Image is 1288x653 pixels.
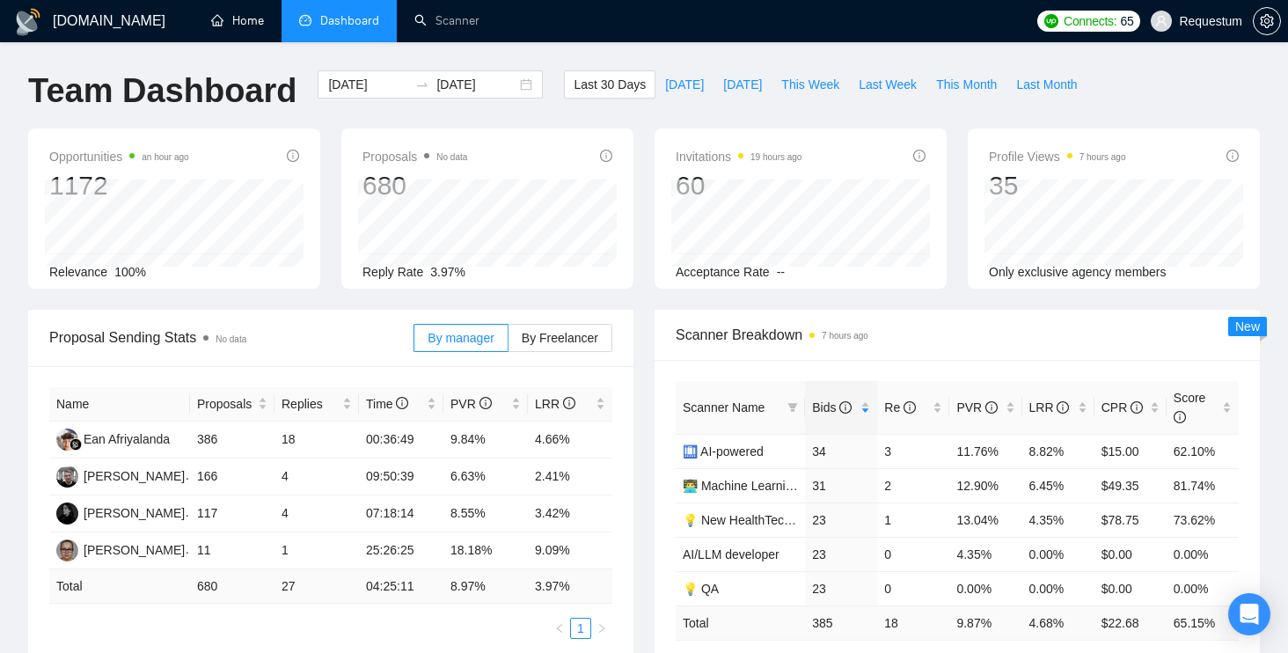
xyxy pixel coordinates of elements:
[190,532,274,569] td: 11
[190,422,274,459] td: 386
[1022,571,1094,605] td: 0.00%
[1226,150,1239,162] span: info-circle
[989,169,1126,202] div: 35
[142,152,188,162] time: an hour ago
[528,422,612,459] td: 4.66%
[1131,401,1143,414] span: info-circle
[49,326,413,349] span: Proposal Sending Stats
[655,70,714,99] button: [DATE]
[805,605,877,640] td: 385
[359,459,443,495] td: 09:50:39
[436,75,516,94] input: End date
[877,537,949,571] td: 0
[683,547,779,561] a: AI/LLM developer
[282,394,339,414] span: Replies
[414,13,479,28] a: searchScanner
[1167,468,1239,503] td: 81.74%
[884,400,916,415] span: Re
[1120,11,1133,31] span: 65
[949,571,1021,605] td: 0.00%
[926,70,1006,99] button: This Month
[216,334,246,344] span: No data
[989,146,1126,167] span: Profile Views
[1174,411,1186,423] span: info-circle
[1006,70,1087,99] button: Last Month
[443,532,528,569] td: 18.18%
[750,152,801,162] time: 19 hours ago
[415,77,429,92] span: to
[56,539,78,561] img: IK
[443,495,528,532] td: 8.55%
[1101,400,1143,415] span: CPR
[56,505,185,519] a: AK[PERSON_NAME]
[190,495,274,532] td: 117
[287,150,299,162] span: info-circle
[56,542,185,556] a: IK[PERSON_NAME]
[428,331,494,345] span: By manager
[949,468,1021,503] td: 12.90%
[877,434,949,468] td: 3
[1057,401,1069,414] span: info-circle
[359,422,443,459] td: 00:36:49
[528,459,612,495] td: 2.41%
[805,503,877,537] td: 23
[591,618,612,639] li: Next Page
[805,468,877,503] td: 31
[84,503,185,523] div: [PERSON_NAME]
[1235,319,1260,334] span: New
[56,431,170,445] a: EAEan Afriyalanda
[1022,503,1094,537] td: 4.35%
[683,582,719,596] a: 💡 QA
[430,265,465,279] span: 3.97%
[956,400,998,415] span: PVR
[56,466,78,488] img: VL
[1167,605,1239,640] td: 65.15 %
[56,503,78,525] img: AK
[1155,15,1167,27] span: user
[450,397,492,411] span: PVR
[1253,14,1281,28] a: setting
[859,75,917,94] span: Last Week
[877,571,949,605] td: 0
[549,618,570,639] li: Previous Page
[571,619,590,638] a: 1
[1167,537,1239,571] td: 0.00%
[528,569,612,604] td: 3.97 %
[683,513,827,527] a: 💡 New HealthTech UI/UX
[1044,14,1058,28] img: upwork-logo.png
[676,605,805,640] td: Total
[805,571,877,605] td: 23
[949,434,1021,468] td: 11.76%
[197,394,254,414] span: Proposals
[949,605,1021,640] td: 9.87 %
[877,605,949,640] td: 18
[1167,571,1239,605] td: 0.00%
[211,13,264,28] a: homeHome
[683,400,765,415] span: Scanner Name
[723,75,762,94] span: [DATE]
[535,397,575,411] span: LRR
[877,468,949,503] td: 2
[70,438,82,451] img: gigradar-bm.png
[877,503,949,537] td: 1
[49,387,190,422] th: Name
[591,618,612,639] button: right
[49,169,189,202] div: 1172
[1094,434,1167,468] td: $15.00
[570,618,591,639] li: 1
[989,265,1167,279] span: Only exclusive agency members
[528,495,612,532] td: 3.42%
[14,8,42,36] img: logo
[849,70,926,99] button: Last Week
[1094,468,1167,503] td: $49.35
[714,70,772,99] button: [DATE]
[949,537,1021,571] td: 4.35%
[84,466,185,486] div: [PERSON_NAME]
[443,459,528,495] td: 6.63%
[359,495,443,532] td: 07:18:14
[320,13,379,28] span: Dashboard
[1094,571,1167,605] td: $0.00
[190,387,274,422] th: Proposals
[1016,75,1077,94] span: Last Month
[362,146,467,167] span: Proposals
